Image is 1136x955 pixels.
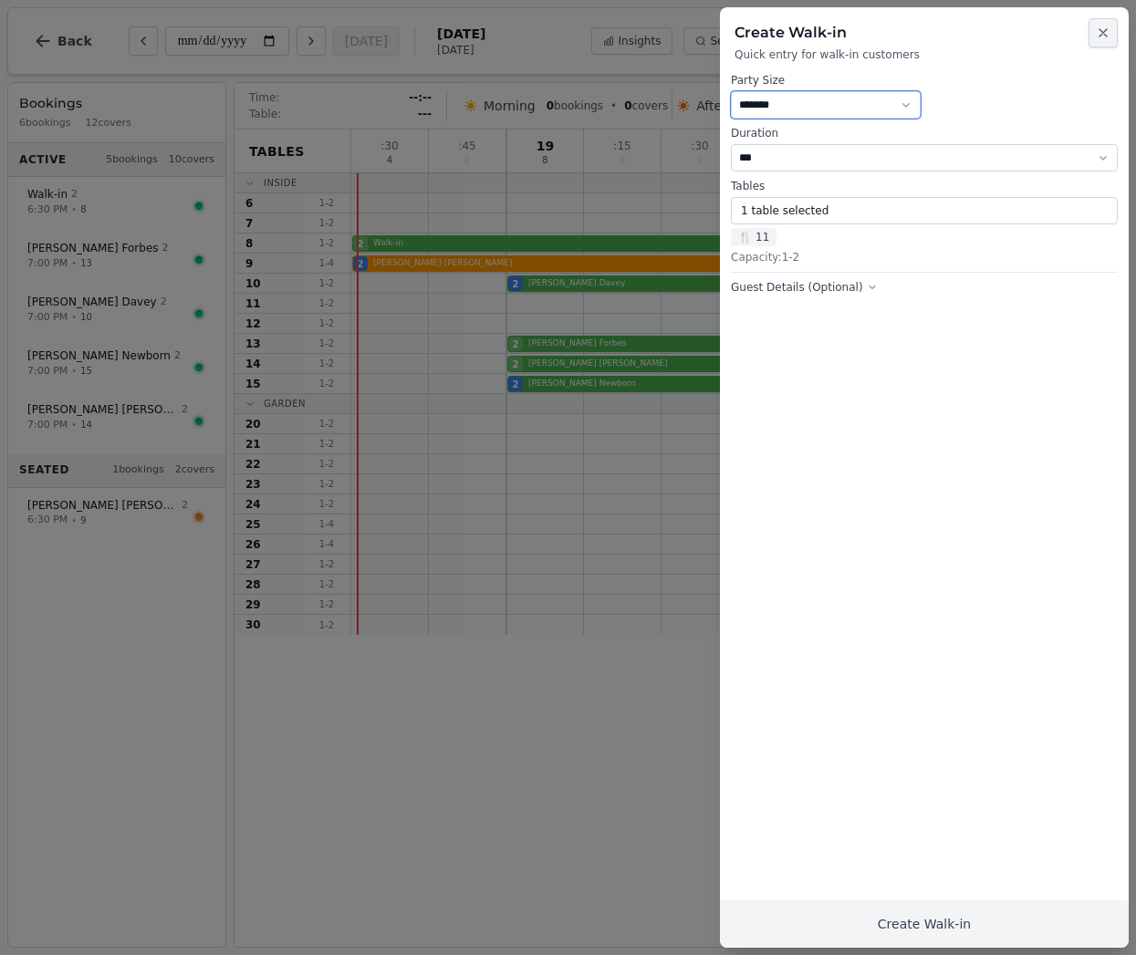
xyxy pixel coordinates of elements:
[731,228,776,246] span: 11
[731,250,1118,265] div: Capacity: 1 - 2
[731,197,1118,224] button: 1 table selected
[735,47,1114,62] p: Quick entry for walk-in customers
[731,73,921,88] label: Party Size
[720,900,1129,948] button: Create Walk-in
[738,230,752,244] span: 🍴
[731,126,1118,140] label: Duration
[731,280,878,295] button: Guest Details (Optional)
[735,22,1114,44] h2: Create Walk-in
[731,179,1118,193] label: Tables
